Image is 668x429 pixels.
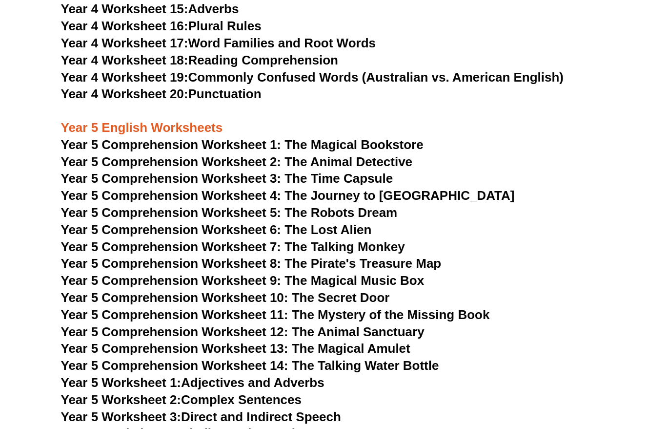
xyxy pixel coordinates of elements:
[61,36,188,50] span: Year 4 Worksheet 17:
[61,70,564,85] a: Year 4 Worksheet 19:Commonly Confused Words (Australian vs. American English)
[619,382,668,429] iframe: To enrich screen reader interactions, please activate Accessibility in Grammarly extension settings
[61,239,405,254] a: Year 5 Comprehension Worksheet 7: The Talking Monkey
[61,86,188,101] span: Year 4 Worksheet 20:
[61,307,490,322] a: Year 5 Comprehension Worksheet 11: The Mystery of the Missing Book
[61,154,413,169] a: Year 5 Comprehension Worksheet 2: The Animal Detective
[61,409,341,424] a: Year 5 Worksheet 3:Direct and Indirect Speech
[61,375,324,390] a: Year 5 Worksheet 1:Adjectives and Adverbs
[61,137,424,152] a: Year 5 Comprehension Worksheet 1: The Magical Bookstore
[61,341,410,356] a: Year 5 Comprehension Worksheet 13: The Magical Amulet
[61,409,182,424] span: Year 5 Worksheet 3:
[61,188,515,203] a: Year 5 Comprehension Worksheet 4: The Journey to [GEOGRAPHIC_DATA]
[61,358,439,373] a: Year 5 Comprehension Worksheet 14: The Talking Water Bottle
[61,36,376,50] a: Year 4 Worksheet 17:Word Families and Root Words
[61,273,425,288] a: Year 5 Comprehension Worksheet 9: The Magical Music Box
[61,205,398,220] a: Year 5 Comprehension Worksheet 5: The Robots Dream
[61,1,188,16] span: Year 4 Worksheet 15:
[61,171,393,186] a: Year 5 Comprehension Worksheet 3: The Time Capsule
[619,382,668,429] div: Chat Widget
[61,392,302,407] a: Year 5 Worksheet 2:Complex Sentences
[61,290,390,305] a: Year 5 Comprehension Worksheet 10: The Secret Door
[61,70,188,85] span: Year 4 Worksheet 19:
[61,19,262,33] a: Year 4 Worksheet 16:Plural Rules
[61,1,239,16] a: Year 4 Worksheet 15:Adverbs
[61,103,607,136] h3: Year 5 English Worksheets
[61,19,188,33] span: Year 4 Worksheet 16:
[61,256,442,271] a: Year 5 Comprehension Worksheet 8: The Pirate's Treasure Map
[61,324,425,339] a: Year 5 Comprehension Worksheet 12: The Animal Sanctuary
[61,222,372,237] a: Year 5 Comprehension Worksheet 6: The Lost Alien
[61,86,262,101] a: Year 4 Worksheet 20:Punctuation
[61,53,338,67] a: Year 4 Worksheet 18:Reading Comprehension
[61,53,188,67] span: Year 4 Worksheet 18:
[61,375,182,390] span: Year 5 Worksheet 1:
[61,392,182,407] span: Year 5 Worksheet 2:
